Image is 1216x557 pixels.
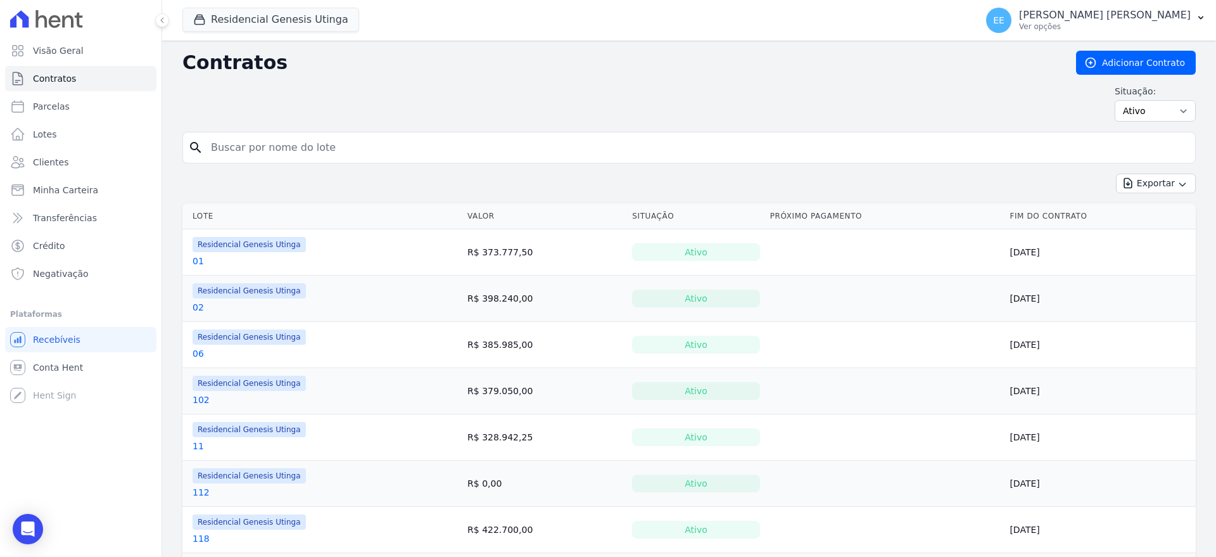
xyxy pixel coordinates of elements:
[462,276,627,322] td: R$ 398.240,00
[13,514,43,544] div: Open Intercom Messenger
[632,382,759,400] div: Ativo
[1115,85,1196,98] label: Situação:
[33,100,70,113] span: Parcelas
[5,205,156,231] a: Transferências
[193,255,204,267] a: 01
[462,461,627,507] td: R$ 0,00
[193,515,306,530] span: Residencial Genesis Utinga
[193,376,306,391] span: Residencial Genesis Utinga
[632,243,759,261] div: Ativo
[462,368,627,414] td: R$ 379.050,00
[33,44,84,57] span: Visão Geral
[193,486,210,499] a: 112
[5,94,156,119] a: Parcelas
[1004,229,1196,276] td: [DATE]
[632,336,759,354] div: Ativo
[1019,22,1191,32] p: Ver opções
[33,128,57,141] span: Lotes
[632,428,759,446] div: Ativo
[1004,507,1196,553] td: [DATE]
[5,233,156,259] a: Crédito
[5,122,156,147] a: Lotes
[193,237,306,252] span: Residencial Genesis Utinga
[462,322,627,368] td: R$ 385.985,00
[632,475,759,492] div: Ativo
[33,361,83,374] span: Conta Hent
[33,72,76,85] span: Contratos
[33,333,80,346] span: Recebíveis
[1004,414,1196,461] td: [DATE]
[5,261,156,286] a: Negativação
[193,283,306,298] span: Residencial Genesis Utinga
[632,521,759,539] div: Ativo
[193,422,306,437] span: Residencial Genesis Utinga
[1076,51,1196,75] a: Adicionar Contrato
[462,414,627,461] td: R$ 328.942,25
[33,156,68,169] span: Clientes
[203,135,1190,160] input: Buscar por nome do lote
[193,468,306,483] span: Residencial Genesis Utinga
[1004,203,1196,229] th: Fim do Contrato
[765,203,1005,229] th: Próximo Pagamento
[5,355,156,380] a: Conta Hent
[1019,9,1191,22] p: [PERSON_NAME] [PERSON_NAME]
[5,150,156,175] a: Clientes
[33,240,65,252] span: Crédito
[462,203,627,229] th: Valor
[188,140,203,155] i: search
[1004,322,1196,368] td: [DATE]
[5,327,156,352] a: Recebíveis
[33,267,89,280] span: Negativação
[1004,461,1196,507] td: [DATE]
[993,16,1004,25] span: EE
[193,532,210,545] a: 118
[976,3,1216,38] button: EE [PERSON_NAME] [PERSON_NAME] Ver opções
[33,184,98,196] span: Minha Carteira
[10,307,151,322] div: Plataformas
[1004,368,1196,414] td: [DATE]
[193,347,204,360] a: 06
[632,290,759,307] div: Ativo
[462,507,627,553] td: R$ 422.700,00
[193,394,210,406] a: 102
[193,301,204,314] a: 02
[33,212,97,224] span: Transferências
[182,8,359,32] button: Residencial Genesis Utinga
[5,177,156,203] a: Minha Carteira
[182,51,1056,74] h2: Contratos
[5,38,156,63] a: Visão Geral
[462,229,627,276] td: R$ 373.777,50
[1116,174,1196,193] button: Exportar
[627,203,764,229] th: Situação
[193,440,204,452] a: 11
[5,66,156,91] a: Contratos
[193,330,306,345] span: Residencial Genesis Utinga
[182,203,462,229] th: Lote
[1004,276,1196,322] td: [DATE]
